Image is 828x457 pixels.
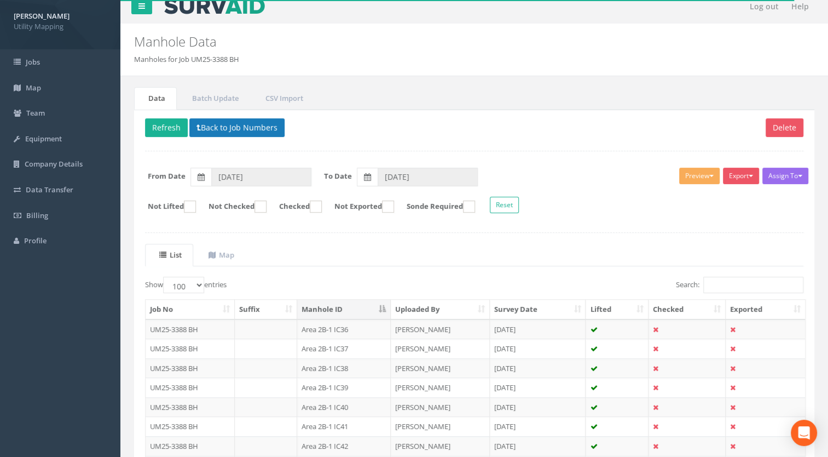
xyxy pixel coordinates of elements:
[490,300,586,319] th: Survey Date: activate to sort column ascending
[391,339,490,358] td: [PERSON_NAME]
[378,168,478,186] input: To Date
[490,197,519,213] button: Reset
[25,159,83,169] span: Company Details
[211,168,311,186] input: From Date
[14,11,70,21] strong: [PERSON_NAME]
[676,277,803,293] label: Search:
[134,87,177,110] a: Data
[146,339,235,358] td: UM25-3388 BH
[137,201,196,213] label: Not Lifted
[178,87,250,110] a: Batch Update
[26,108,45,118] span: Team
[726,300,805,319] th: Exported: activate to sort column ascending
[297,319,391,339] td: Area 2B-1 IC36
[145,118,188,137] button: Refresh
[189,118,285,137] button: Back to Job Numbers
[391,416,490,436] td: [PERSON_NAME]
[198,201,267,213] label: Not Checked
[163,277,204,293] select: Showentries
[146,397,235,417] td: UM25-3388 BH
[251,87,315,110] a: CSV Import
[25,134,62,144] span: Equipment
[297,416,391,436] td: Area 2B-1 IC41
[766,118,803,137] button: Delete
[490,339,586,358] td: [DATE]
[490,378,586,397] td: [DATE]
[324,171,352,181] label: To Date
[146,300,235,319] th: Job No: activate to sort column ascending
[26,57,40,67] span: Jobs
[490,397,586,417] td: [DATE]
[14,8,107,31] a: [PERSON_NAME] Utility Mapping
[490,358,586,378] td: [DATE]
[14,21,107,32] span: Utility Mapping
[26,210,48,220] span: Billing
[391,300,490,319] th: Uploaded By: activate to sort column ascending
[297,397,391,417] td: Area 2B-1 IC40
[146,378,235,397] td: UM25-3388 BH
[146,436,235,456] td: UM25-3388 BH
[723,168,759,184] button: Export
[490,319,586,339] td: [DATE]
[145,277,227,293] label: Show entries
[762,168,808,184] button: Assign To
[26,83,41,93] span: Map
[323,201,394,213] label: Not Exported
[297,378,391,397] td: Area 2B-1 IC39
[146,416,235,436] td: UM25-3388 BH
[391,378,490,397] td: [PERSON_NAME]
[159,250,182,260] uib-tab-heading: List
[391,397,490,417] td: [PERSON_NAME]
[297,300,391,319] th: Manhole ID: activate to sort column descending
[586,300,648,319] th: Lifted: activate to sort column ascending
[679,168,720,184] button: Preview
[396,201,475,213] label: Sonde Required
[490,436,586,456] td: [DATE]
[148,171,186,181] label: From Date
[134,54,239,65] li: Manholes for Job UM25-3388 BH
[26,185,73,195] span: Data Transfer
[297,436,391,456] td: Area 2B-1 IC42
[24,236,47,245] span: Profile
[703,277,803,293] input: Search:
[146,319,235,339] td: UM25-3388 BH
[297,358,391,378] td: Area 2B-1 IC38
[134,35,698,49] h2: Manhole Data
[391,319,490,339] td: [PERSON_NAME]
[391,358,490,378] td: [PERSON_NAME]
[146,358,235,378] td: UM25-3388 BH
[235,300,298,319] th: Suffix: activate to sort column ascending
[490,416,586,436] td: [DATE]
[268,201,322,213] label: Checked
[145,244,193,266] a: List
[297,339,391,358] td: Area 2B-1 IC37
[391,436,490,456] td: [PERSON_NAME]
[209,250,234,260] uib-tab-heading: Map
[648,300,726,319] th: Checked: activate to sort column ascending
[194,244,246,266] a: Map
[791,420,817,446] div: Open Intercom Messenger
